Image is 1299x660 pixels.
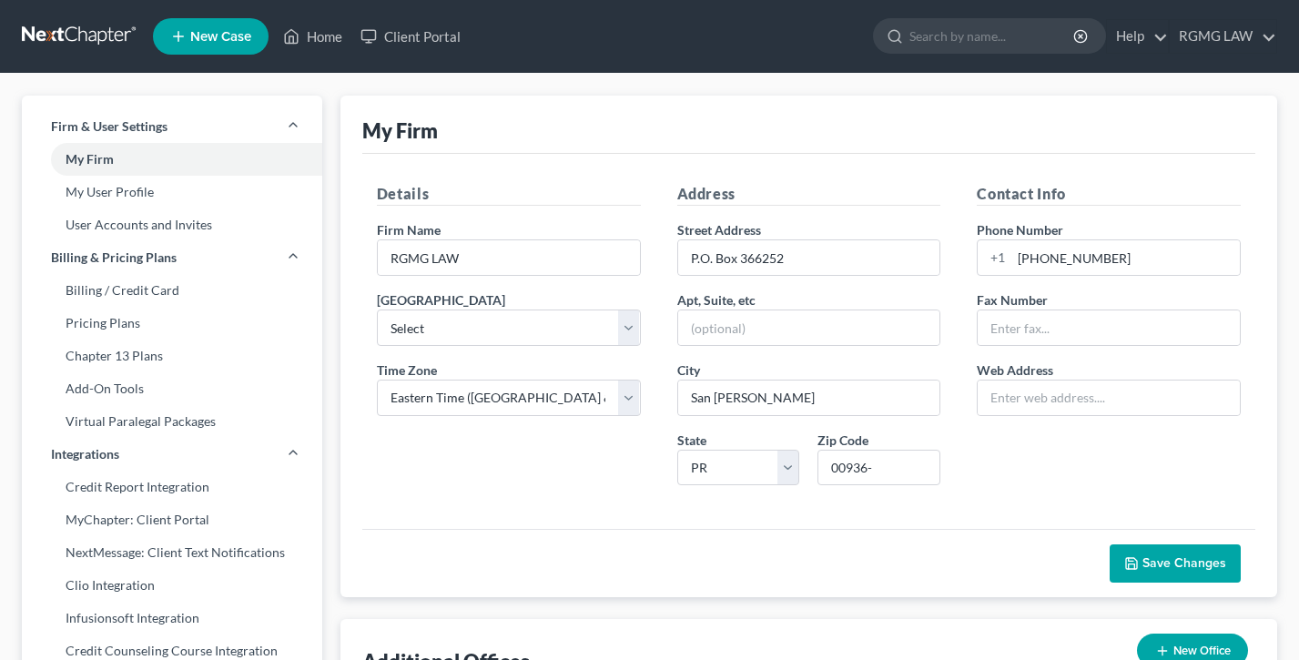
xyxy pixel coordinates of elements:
label: Apt, Suite, etc [677,290,756,310]
input: Search by name... [909,19,1076,53]
a: NextMessage: Client Text Notifications [22,536,322,569]
div: My Firm [362,117,438,144]
a: My User Profile [22,176,322,208]
input: Enter address... [678,240,940,275]
div: +1 [978,240,1011,275]
input: XXXXX [817,450,940,486]
input: Enter phone... [1011,240,1240,275]
a: Clio Integration [22,569,322,602]
h5: Contact Info [977,183,1241,206]
label: Web Address [977,360,1053,380]
label: State [677,431,706,450]
span: Billing & Pricing Plans [51,249,177,267]
a: Virtual Paralegal Packages [22,405,322,438]
h5: Details [377,183,641,206]
a: Credit Report Integration [22,471,322,503]
a: Pricing Plans [22,307,322,340]
button: Save Changes [1110,544,1241,583]
a: RGMG LAW [1170,20,1276,53]
a: Firm & User Settings [22,110,322,143]
span: Integrations [51,445,119,463]
span: Save Changes [1142,555,1226,571]
span: New Case [190,30,251,44]
input: Enter name... [378,240,640,275]
input: Enter fax... [978,310,1240,345]
label: Street Address [677,220,761,239]
label: Time Zone [377,360,437,380]
input: (optional) [678,310,940,345]
a: Home [274,20,351,53]
span: Firm & User Settings [51,117,167,136]
a: User Accounts and Invites [22,208,322,241]
label: [GEOGRAPHIC_DATA] [377,290,505,310]
h5: Address [677,183,941,206]
label: Phone Number [977,220,1063,239]
label: Fax Number [977,290,1048,310]
a: Chapter 13 Plans [22,340,322,372]
a: Billing / Credit Card [22,274,322,307]
label: City [677,360,700,380]
a: Add-On Tools [22,372,322,405]
a: Billing & Pricing Plans [22,241,322,274]
a: MyChapter: Client Portal [22,503,322,536]
a: Integrations [22,438,322,471]
a: Help [1107,20,1168,53]
span: Firm Name [377,222,441,238]
input: Enter city... [678,381,940,415]
label: Zip Code [817,431,868,450]
a: Infusionsoft Integration [22,602,322,635]
a: My Firm [22,143,322,176]
a: Client Portal [351,20,470,53]
input: Enter web address.... [978,381,1240,415]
